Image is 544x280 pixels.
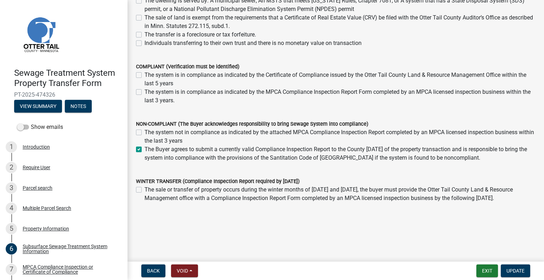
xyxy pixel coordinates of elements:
[6,141,17,153] div: 1
[144,128,535,145] label: The system not in compliance as indicated by the attached MPCA Compliance Inspection Report compl...
[144,39,362,47] label: Individuals transferring to their own trust and there is no monetary value on transaction
[14,91,113,98] span: PT-2025-474326
[23,264,116,274] div: MPCA Compliance Inspection or Certificate of Compliance
[144,71,535,88] label: The system is in compliance as indicated by the Certificate of Compliance issued by the Otter Tai...
[23,206,71,211] div: Multiple Parcel Search
[144,88,535,105] label: The system is in compliance as indicated by the MPCA Compliance Inspection Report Form completed ...
[6,202,17,214] div: 4
[23,185,52,190] div: Parcel search
[6,162,17,173] div: 2
[171,264,198,277] button: Void
[476,264,498,277] button: Exit
[14,100,62,113] button: View Summary
[23,226,69,231] div: Property Information
[23,144,50,149] div: Introduction
[6,182,17,194] div: 3
[147,268,160,274] span: Back
[14,104,62,109] wm-modal-confirm: Summary
[144,185,535,202] label: The sale or transfer of property occurs during the winter months of [DATE] and [DATE], the buyer ...
[506,268,525,274] span: Update
[23,165,50,170] div: Require User
[144,13,535,30] label: The sale of land is exempt from the requirements that a Certificate of Real Estate Value (CRV) be...
[6,243,17,255] div: 6
[136,179,300,184] label: WINTER TRANSFER (Compliance Inspection Report required by [DATE])
[6,223,17,234] div: 5
[144,30,256,39] label: The transfer is a foreclosure or tax forfeiture.
[136,64,239,69] label: COMPLIANT (Verification must be identified)
[144,145,535,162] label: The Buyer agrees to submit a currently valid Compliance Inspection Report to the County [DATE] of...
[136,122,368,127] label: NON-COMPLIANT (The Buyer acknowledges responsibility to bring Sewage System into compliance)
[65,100,92,113] button: Notes
[177,268,188,274] span: Void
[65,104,92,109] wm-modal-confirm: Notes
[17,123,63,131] label: Show emails
[501,264,530,277] button: Update
[14,68,122,88] h4: Sewage Treatment System Property Transfer Form
[23,244,116,254] div: Subsurface Sewage Treatment System Information
[6,264,17,275] div: 7
[141,264,165,277] button: Back
[14,7,67,61] img: Otter Tail County, Minnesota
